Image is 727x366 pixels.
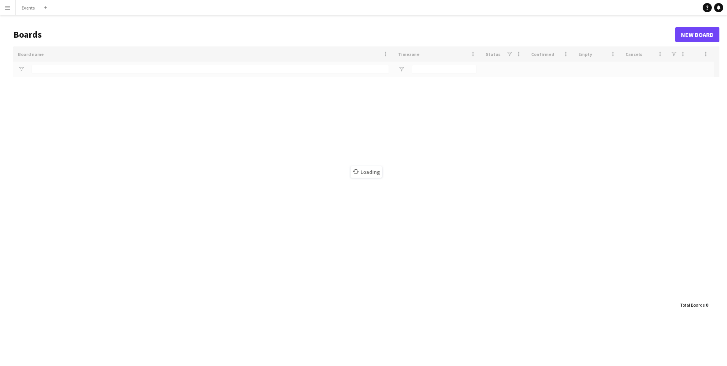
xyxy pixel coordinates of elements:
[675,27,719,42] a: New Board
[680,302,705,308] span: Total Boards
[680,298,708,312] div: :
[351,166,382,178] span: Loading
[13,29,675,40] h1: Boards
[16,0,41,15] button: Events
[706,302,708,308] span: 0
